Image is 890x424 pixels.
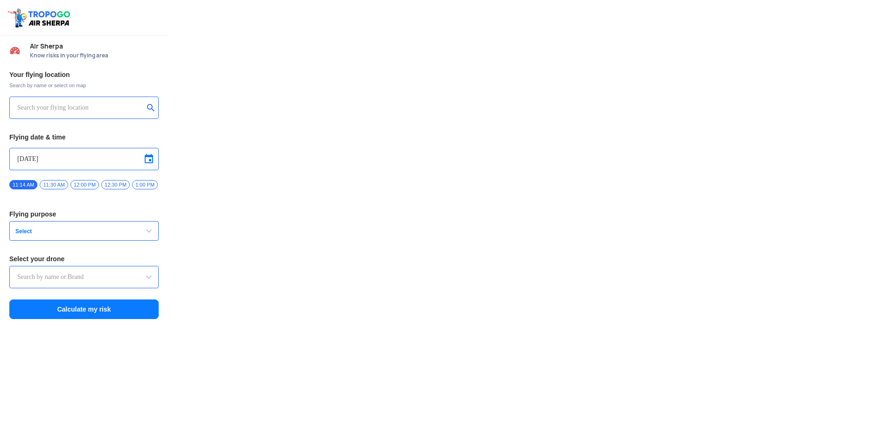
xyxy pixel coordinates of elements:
span: Search by name or select on map [9,82,159,89]
input: Search by name or Brand [17,271,151,283]
span: Air Sherpa [30,42,159,50]
h3: Select your drone [9,256,159,262]
h3: Flying purpose [9,211,159,217]
input: Select Date [17,153,151,165]
button: Select [9,221,159,241]
span: Select [12,228,128,235]
input: Search your flying location [17,102,144,113]
button: Calculate my risk [9,299,159,319]
h3: Your flying location [9,71,159,78]
span: 11:30 AM [40,180,68,189]
span: Know risks in your flying area [30,52,159,59]
h3: Flying date & time [9,134,159,140]
span: 12:00 PM [70,180,99,189]
span: 1:00 PM [132,180,158,189]
span: 11:14 AM [9,180,37,189]
span: 12:30 PM [101,180,130,189]
img: Risk Scores [9,45,21,56]
img: ic_tgdronemaps.svg [7,7,73,28]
